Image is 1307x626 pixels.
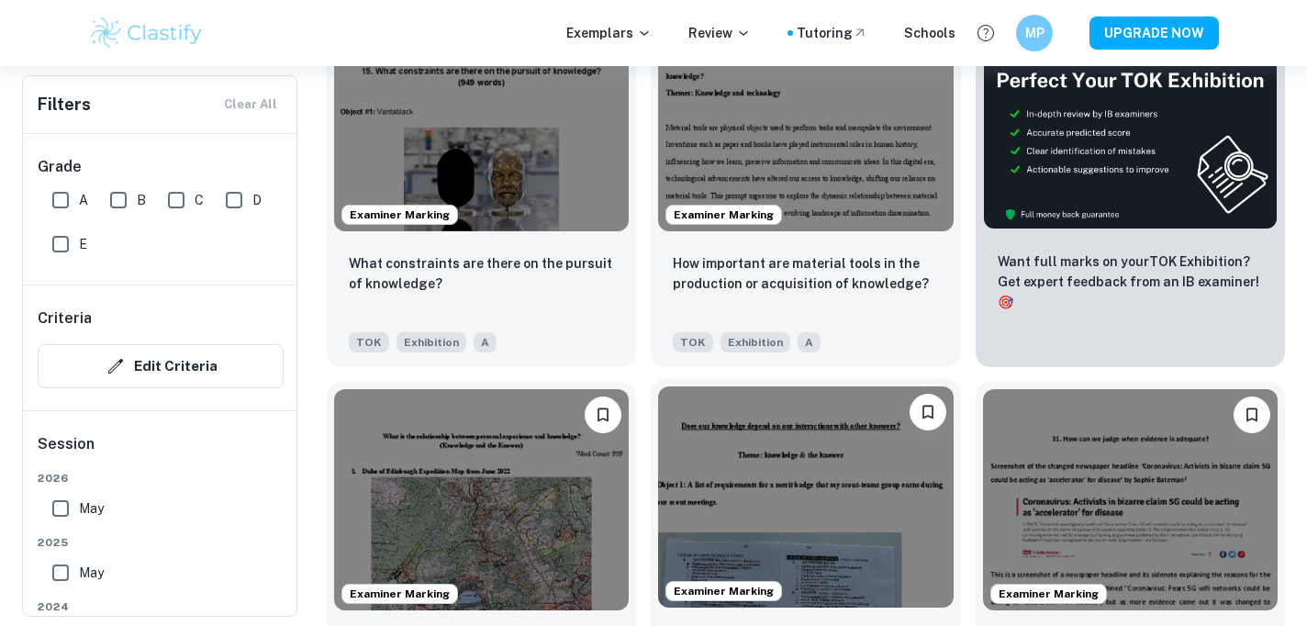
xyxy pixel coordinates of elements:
[797,23,867,43] a: Tutoring
[673,332,713,352] span: TOK
[88,15,205,51] img: Clastify logo
[38,156,284,178] h6: Grade
[585,397,621,433] button: Bookmark
[970,17,1001,49] button: Help and Feedback
[79,190,88,210] span: A
[666,207,781,223] span: Examiner Marking
[658,386,953,608] img: TOK Exhibition example thumbnail: Does our knowledge depend on our interac
[658,10,953,231] img: TOK Exhibition example thumbnail: How important are material tools in the
[1234,397,1270,433] button: Bookmark
[137,190,146,210] span: B
[991,586,1106,602] span: Examiner Marking
[342,207,457,223] span: Examiner Marking
[79,234,87,254] span: E
[673,253,938,294] p: How important are material tools in the production or acquisition of knowledge?
[79,498,104,519] span: May
[334,389,629,610] img: TOK Exhibition example thumbnail: What is the relationship between persona
[998,252,1263,312] p: Want full marks on your TOK Exhibition ? Get expert feedback from an IB examiner!
[904,23,955,43] a: Schools
[474,332,497,352] span: A
[38,598,284,615] span: 2024
[1024,23,1045,43] h6: MP
[38,307,92,330] h6: Criteria
[910,394,946,430] button: Bookmark
[688,23,751,43] p: Review
[721,332,790,352] span: Exhibition
[666,583,781,599] span: Examiner Marking
[252,190,262,210] span: D
[38,92,91,117] h6: Filters
[38,344,284,388] button: Edit Criteria
[327,3,636,367] a: Examiner MarkingBookmarkWhat constraints are there on the pursuit of knowledge?TOKExhibitionA
[1089,17,1219,50] button: UPGRADE NOW
[397,332,466,352] span: Exhibition
[976,3,1285,367] a: ThumbnailWant full marks on yourTOK Exhibition? Get expert feedback from an IB examiner!
[1016,15,1053,51] button: MP
[983,389,1278,610] img: TOK Exhibition example thumbnail: How can we judge when evidence is adequa
[195,190,204,210] span: C
[38,433,284,470] h6: Session
[342,586,457,602] span: Examiner Marking
[651,3,960,367] a: Examiner MarkingBookmarkHow important are material tools in the production or acquisition of know...
[349,332,389,352] span: TOK
[79,563,104,583] span: May
[998,295,1013,309] span: 🎯
[38,470,284,486] span: 2026
[38,534,284,551] span: 2025
[798,332,821,352] span: A
[334,10,629,231] img: TOK Exhibition example thumbnail: What constraints are there on the pursui
[566,23,652,43] p: Exemplars
[983,10,1278,229] img: Thumbnail
[349,253,614,294] p: What constraints are there on the pursuit of knowledge?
